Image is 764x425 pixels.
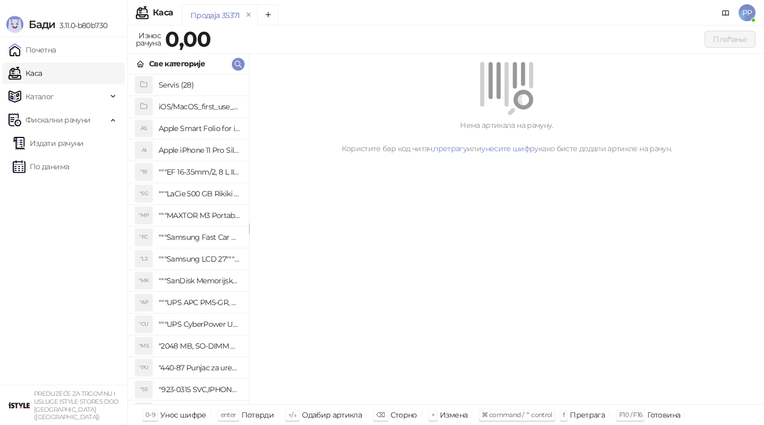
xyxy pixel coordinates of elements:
[8,39,56,60] a: Почетна
[431,411,435,419] span: +
[145,411,155,419] span: 0-9
[159,294,240,311] h4: """UPS APC PM5-GR, Essential Surge Arrest,5 utic_nica"""
[302,408,362,422] div: Одабир артикла
[135,294,152,311] div: "AP
[159,76,240,93] h4: Servis (28)
[159,403,240,420] h4: "923-0448 SVC,IPHONE,TOURQUE DRIVER KIT .65KGF- CM Šrafciger "
[288,411,297,419] span: ↑/↓
[149,58,205,70] div: Све категорије
[135,272,152,289] div: "MK
[159,142,240,159] h4: Apple iPhone 11 Pro Silicone Case - Black
[257,4,279,25] button: Add tab
[647,408,680,422] div: Готовина
[153,8,173,17] div: Каса
[135,403,152,420] div: "SD
[159,163,240,180] h4: """EF 16-35mm/2, 8 L III USM"""
[8,63,42,84] a: Каса
[135,163,152,180] div: "18
[165,26,211,52] strong: 0,00
[159,337,240,354] h4: "2048 MB, SO-DIMM DDRII, 667 MHz, Napajanje 1,8 0,1 V, Latencija CL5"
[13,133,84,154] a: Издати рачуни
[135,185,152,202] div: "5G
[159,272,240,289] h4: """SanDisk Memorijska kartica 256GB microSDXC sa SD adapterom SDSQXA1-256G-GN6MA - Extreme PLUS, ...
[159,120,240,137] h4: Apple Smart Folio for iPad mini (A17 Pro) - Sage
[159,229,240,246] h4: """Samsung Fast Car Charge Adapter, brzi auto punja_, boja crna"""
[433,144,467,153] a: претрагу
[241,408,274,422] div: Потврди
[135,337,152,354] div: "MS
[29,18,55,31] span: Бади
[481,144,539,153] a: унесите шифру
[570,408,605,422] div: Претрага
[135,381,152,398] div: "S5
[221,411,236,419] span: enter
[717,4,734,21] a: Документација
[739,4,756,21] span: PP
[135,120,152,137] div: AS
[482,411,552,419] span: ⌘ command / ⌃ control
[159,207,240,224] h4: """MAXTOR M3 Portable 2TB 2.5"""" crni eksterni hard disk HX-M201TCB/GM"""
[440,408,467,422] div: Измена
[135,207,152,224] div: "MP
[135,142,152,159] div: AI
[13,156,69,177] a: По данима
[262,119,751,154] div: Нема артикала на рачуну. Користите бар код читач, или како бисте додали артикле на рачун.
[190,10,240,21] div: Продаја 35371
[135,250,152,267] div: "L2
[159,250,240,267] h4: """Samsung LCD 27"""" C27F390FHUXEN"""
[25,86,54,107] span: Каталог
[376,411,385,419] span: ⌫
[34,390,119,421] small: PREDUZEĆE ZA TRGOVINU I USLUGE ISTYLE STORES DOO [GEOGRAPHIC_DATA] ([GEOGRAPHIC_DATA])
[563,411,565,419] span: f
[619,411,642,419] span: F10 / F16
[159,316,240,333] h4: """UPS CyberPower UT650EG, 650VA/360W , line-int., s_uko, desktop"""
[159,359,240,376] h4: "440-87 Punjac za uredjaje sa micro USB portom 4/1, Stand."
[55,21,107,30] span: 3.11.0-b80b730
[242,11,256,20] button: remove
[135,359,152,376] div: "PU
[390,408,417,422] div: Сторно
[135,229,152,246] div: "FC
[159,381,240,398] h4: "923-0315 SVC,IPHONE 5/5S BATTERY REMOVAL TRAY Držač za iPhone sa kojim se otvara display
[705,31,756,48] button: Плаћање
[128,74,249,404] div: grid
[135,316,152,333] div: "CU
[6,16,23,33] img: Logo
[8,395,30,416] img: 64x64-companyLogo-77b92cf4-9946-4f36-9751-bf7bb5fd2c7d.png
[25,109,90,131] span: Фискални рачуни
[159,185,240,202] h4: """LaCie 500 GB Rikiki USB 3.0 / Ultra Compact & Resistant aluminum / USB 3.0 / 2.5"""""""
[160,408,206,422] div: Унос шифре
[134,29,163,50] div: Износ рачуна
[159,98,240,115] h4: iOS/MacOS_first_use_assistance (4)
